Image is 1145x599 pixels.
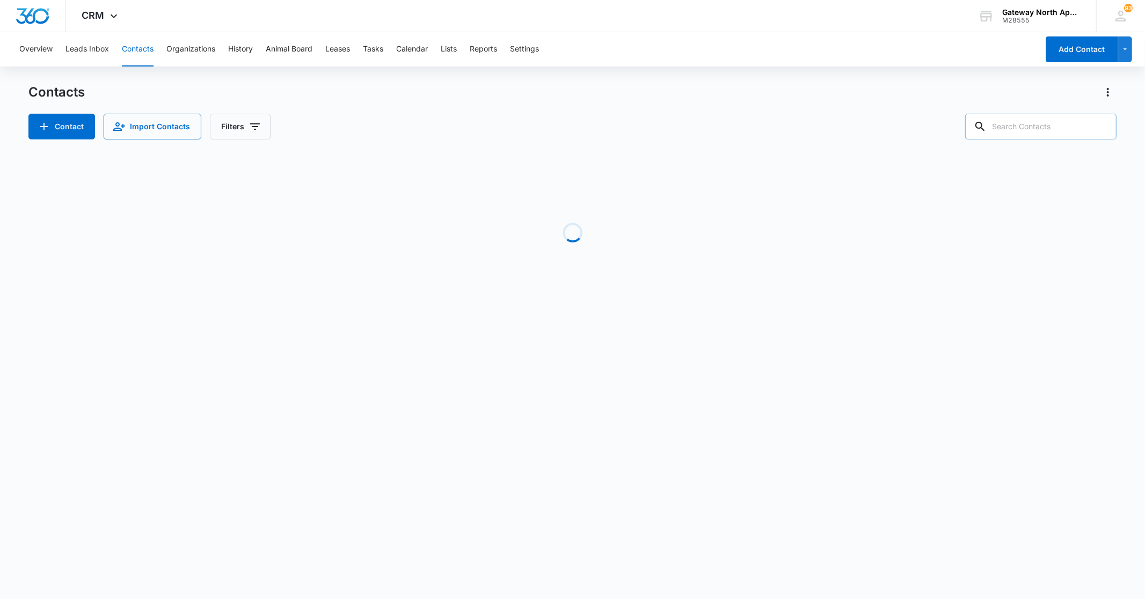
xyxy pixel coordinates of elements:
[166,32,215,66] button: Organizations
[122,32,154,66] button: Contacts
[65,32,109,66] button: Leads Inbox
[510,32,539,66] button: Settings
[396,32,428,66] button: Calendar
[28,114,95,139] button: Add Contact
[228,32,253,66] button: History
[363,32,383,66] button: Tasks
[325,32,350,66] button: Leases
[1124,4,1133,12] div: notifications count
[965,114,1117,139] input: Search Contacts
[470,32,497,66] button: Reports
[28,84,85,100] h1: Contacts
[1124,4,1133,12] span: 93
[441,32,457,66] button: Lists
[1099,84,1117,101] button: Actions
[1046,36,1118,62] button: Add Contact
[210,114,271,139] button: Filters
[104,114,201,139] button: Import Contacts
[82,10,105,21] span: CRM
[266,32,312,66] button: Animal Board
[1002,8,1081,17] div: account name
[1002,17,1081,24] div: account id
[19,32,53,66] button: Overview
